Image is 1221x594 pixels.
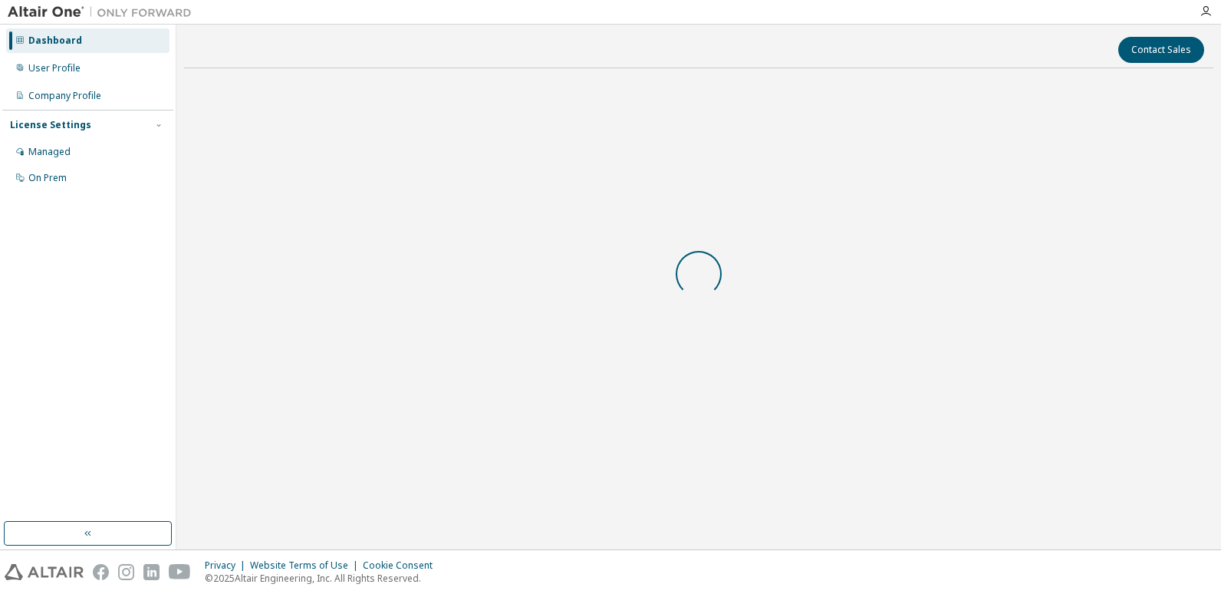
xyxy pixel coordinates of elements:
div: Privacy [205,559,250,572]
img: facebook.svg [93,564,109,580]
img: altair_logo.svg [5,564,84,580]
div: Website Terms of Use [250,559,363,572]
div: License Settings [10,119,91,131]
div: On Prem [28,172,67,184]
div: User Profile [28,62,81,74]
div: Dashboard [28,35,82,47]
img: linkedin.svg [143,564,160,580]
p: © 2025 Altair Engineering, Inc. All Rights Reserved. [205,572,442,585]
img: Altair One [8,5,199,20]
button: Contact Sales [1118,37,1204,63]
img: instagram.svg [118,564,134,580]
img: youtube.svg [169,564,191,580]
div: Cookie Consent [363,559,442,572]
div: Managed [28,146,71,158]
div: Company Profile [28,90,101,102]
